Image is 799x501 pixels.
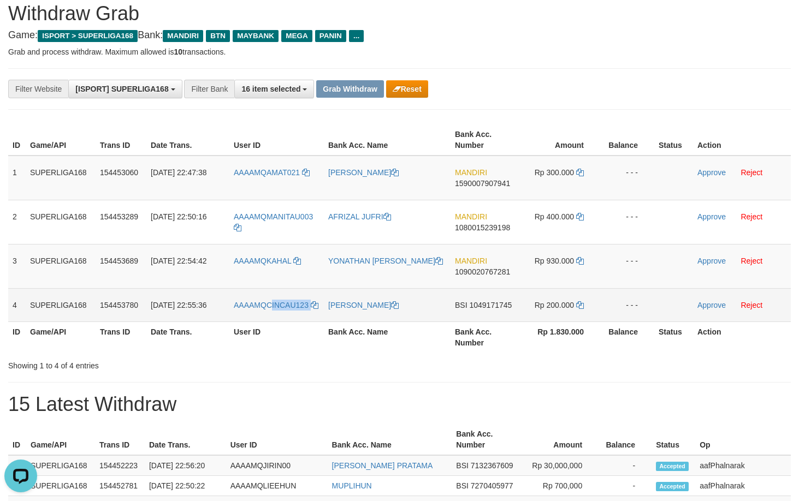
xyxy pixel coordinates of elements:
[576,168,584,177] a: Copy 300000 to clipboard
[234,212,313,221] span: AAAAMQMANITAU003
[100,301,138,309] span: 154453780
[455,301,467,309] span: BSI
[281,30,312,42] span: MEGA
[519,424,599,455] th: Amount
[451,124,519,156] th: Bank Acc. Number
[519,124,600,156] th: Amount
[332,481,372,490] a: MUPLIHUN
[8,424,26,455] th: ID
[233,30,279,42] span: MAYBANK
[452,424,519,455] th: Bank Acc. Number
[151,212,206,221] span: [DATE] 22:50:16
[8,356,325,371] div: Showing 1 to 4 of 4 entries
[234,80,314,98] button: 16 item selected
[599,455,652,476] td: -
[8,288,26,321] td: 4
[697,257,726,265] a: Approve
[229,124,324,156] th: User ID
[8,156,26,200] td: 1
[145,424,226,455] th: Date Trans.
[26,124,96,156] th: Game/API
[576,257,584,265] a: Copy 930000 to clipboard
[226,476,328,496] td: AAAAMQLIEEHUN
[145,476,226,496] td: [DATE] 22:50:22
[75,85,168,93] span: [ISPORT] SUPERLIGA168
[455,168,487,177] span: MANDIRI
[96,124,146,156] th: Trans ID
[600,124,654,156] th: Balance
[234,257,301,265] a: AAAAMQKAHAL
[328,301,399,309] a: [PERSON_NAME]
[599,476,652,496] td: -
[4,4,37,37] button: Open LiveChat chat widget
[455,257,487,265] span: MANDIRI
[68,80,182,98] button: [ISPORT] SUPERLIGA168
[695,476,791,496] td: aafPhalnarak
[315,30,346,42] span: PANIN
[328,168,399,177] a: [PERSON_NAME]
[654,321,693,353] th: Status
[316,80,383,98] button: Grab Withdraw
[519,321,600,353] th: Rp 1.830.000
[349,30,364,42] span: ...
[654,124,693,156] th: Status
[234,168,300,177] span: AAAAMQAMAT021
[151,257,206,265] span: [DATE] 22:54:42
[600,200,654,244] td: - - -
[100,257,138,265] span: 154453689
[456,481,469,490] span: BSI
[741,212,762,221] a: Reject
[519,476,599,496] td: Rp 700,000
[38,30,138,42] span: ISPORT > SUPERLIGA168
[471,481,513,490] span: Copy 7270405977 to clipboard
[332,461,433,470] a: [PERSON_NAME] PRATAMA
[697,168,726,177] a: Approve
[693,124,791,156] th: Action
[8,30,791,41] h4: Game: Bank:
[8,80,68,98] div: Filter Website
[455,267,510,276] span: Copy 1090020767281 to clipboard
[455,179,510,188] span: Copy 1590007907941 to clipboard
[519,455,599,476] td: Rp 30,000,000
[600,321,654,353] th: Balance
[234,257,291,265] span: AAAAMQKAHAL
[100,168,138,177] span: 154453060
[184,80,234,98] div: Filter Bank
[328,212,391,221] a: AFRIZAL JUFRI
[652,424,695,455] th: Status
[695,455,791,476] td: aafPhalnarak
[226,455,328,476] td: AAAAMQJIRIN00
[328,257,443,265] a: YONATHAN [PERSON_NAME]
[451,321,519,353] th: Bank Acc. Number
[26,244,96,288] td: SUPERLIGA168
[656,462,689,471] span: Accepted
[234,301,318,309] a: AAAAMQCINCAU123
[95,424,145,455] th: Trans ID
[26,424,95,455] th: Game/API
[234,301,309,309] span: AAAAMQCINCAU123
[234,168,310,177] a: AAAAMQAMAT021
[600,156,654,200] td: - - -
[469,301,512,309] span: Copy 1049171745 to clipboard
[535,301,574,309] span: Rp 200.000
[100,212,138,221] span: 154453289
[576,212,584,221] a: Copy 400000 to clipboard
[697,212,726,221] a: Approve
[600,244,654,288] td: - - -
[145,455,226,476] td: [DATE] 22:56:20
[693,321,791,353] th: Action
[206,30,230,42] span: BTN
[8,393,791,415] h1: 15 Latest Withdraw
[8,46,791,57] p: Grab and process withdraw. Maximum allowed is transactions.
[26,476,95,496] td: SUPERLIGA168
[26,288,96,321] td: SUPERLIGA168
[600,288,654,321] td: - - -
[229,321,324,353] th: User ID
[8,124,26,156] th: ID
[576,301,584,309] a: Copy 200000 to clipboard
[697,301,726,309] a: Approve
[455,212,487,221] span: MANDIRI
[234,212,313,232] a: AAAAMQMANITAU003
[163,30,203,42] span: MANDIRI
[741,257,762,265] a: Reject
